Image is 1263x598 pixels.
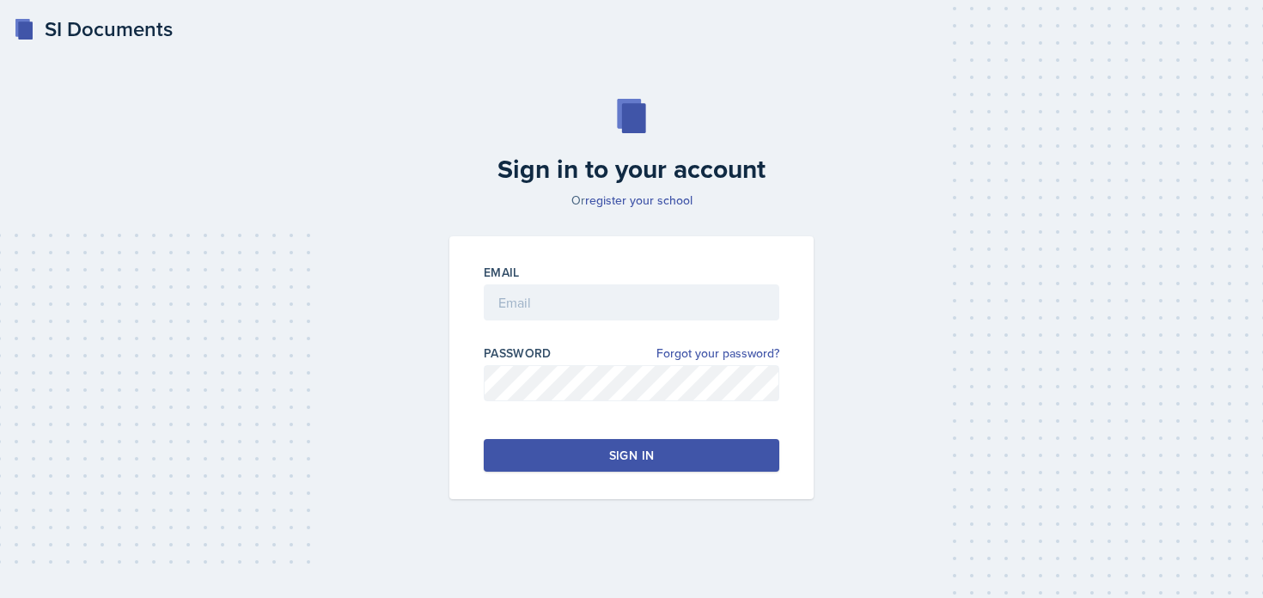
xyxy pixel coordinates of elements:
[439,154,824,185] h2: Sign in to your account
[14,14,173,45] a: SI Documents
[439,192,824,209] p: Or
[484,284,779,320] input: Email
[609,447,654,464] div: Sign in
[656,345,779,363] a: Forgot your password?
[484,439,779,472] button: Sign in
[484,264,520,281] label: Email
[484,345,552,362] label: Password
[585,192,693,209] a: register your school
